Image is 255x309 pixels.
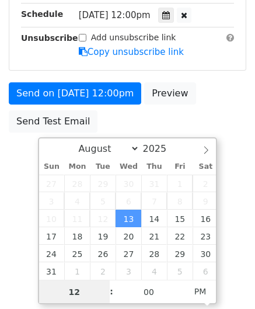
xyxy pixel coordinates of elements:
a: Send Test Email [9,110,97,133]
input: Year [139,143,181,154]
span: Thu [141,163,167,171]
span: July 27, 2025 [39,175,65,192]
span: August 9, 2025 [193,192,218,210]
span: Mon [64,163,90,171]
span: September 4, 2025 [141,262,167,280]
span: August 24, 2025 [39,245,65,262]
span: Tue [90,163,116,171]
span: August 12, 2025 [90,210,116,227]
span: August 30, 2025 [193,245,218,262]
span: September 3, 2025 [116,262,141,280]
span: August 11, 2025 [64,210,90,227]
span: August 25, 2025 [64,245,90,262]
span: August 5, 2025 [90,192,116,210]
span: August 8, 2025 [167,192,193,210]
span: August 15, 2025 [167,210,193,227]
span: August 31, 2025 [39,262,65,280]
span: : [110,280,113,303]
strong: Schedule [21,9,63,19]
span: August 18, 2025 [64,227,90,245]
span: August 7, 2025 [141,192,167,210]
span: Fri [167,163,193,171]
span: September 1, 2025 [64,262,90,280]
span: September 5, 2025 [167,262,193,280]
span: August 21, 2025 [141,227,167,245]
span: September 6, 2025 [193,262,218,280]
label: Add unsubscribe link [91,32,176,44]
span: August 28, 2025 [141,245,167,262]
span: August 3, 2025 [39,192,65,210]
input: Hour [39,280,110,304]
span: [DATE] 12:00pm [79,10,151,20]
span: August 6, 2025 [116,192,141,210]
span: August 4, 2025 [64,192,90,210]
span: August 1, 2025 [167,175,193,192]
span: August 20, 2025 [116,227,141,245]
span: August 13, 2025 [116,210,141,227]
span: Sun [39,163,65,171]
span: July 28, 2025 [64,175,90,192]
span: July 29, 2025 [90,175,116,192]
input: Minute [113,280,184,304]
a: Copy unsubscribe link [79,47,184,57]
span: August 2, 2025 [193,175,218,192]
span: July 31, 2025 [141,175,167,192]
iframe: Chat Widget [197,253,255,309]
span: August 10, 2025 [39,210,65,227]
a: Preview [144,82,195,105]
span: August 14, 2025 [141,210,167,227]
span: August 23, 2025 [193,227,218,245]
span: September 2, 2025 [90,262,116,280]
span: Sat [193,163,218,171]
a: Send on [DATE] 12:00pm [9,82,141,105]
span: August 22, 2025 [167,227,193,245]
span: August 19, 2025 [90,227,116,245]
strong: Unsubscribe [21,33,78,43]
span: August 27, 2025 [116,245,141,262]
span: Click to toggle [184,280,216,303]
span: August 26, 2025 [90,245,116,262]
span: August 16, 2025 [193,210,218,227]
span: August 17, 2025 [39,227,65,245]
span: July 30, 2025 [116,175,141,192]
span: Wed [116,163,141,171]
span: August 29, 2025 [167,245,193,262]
